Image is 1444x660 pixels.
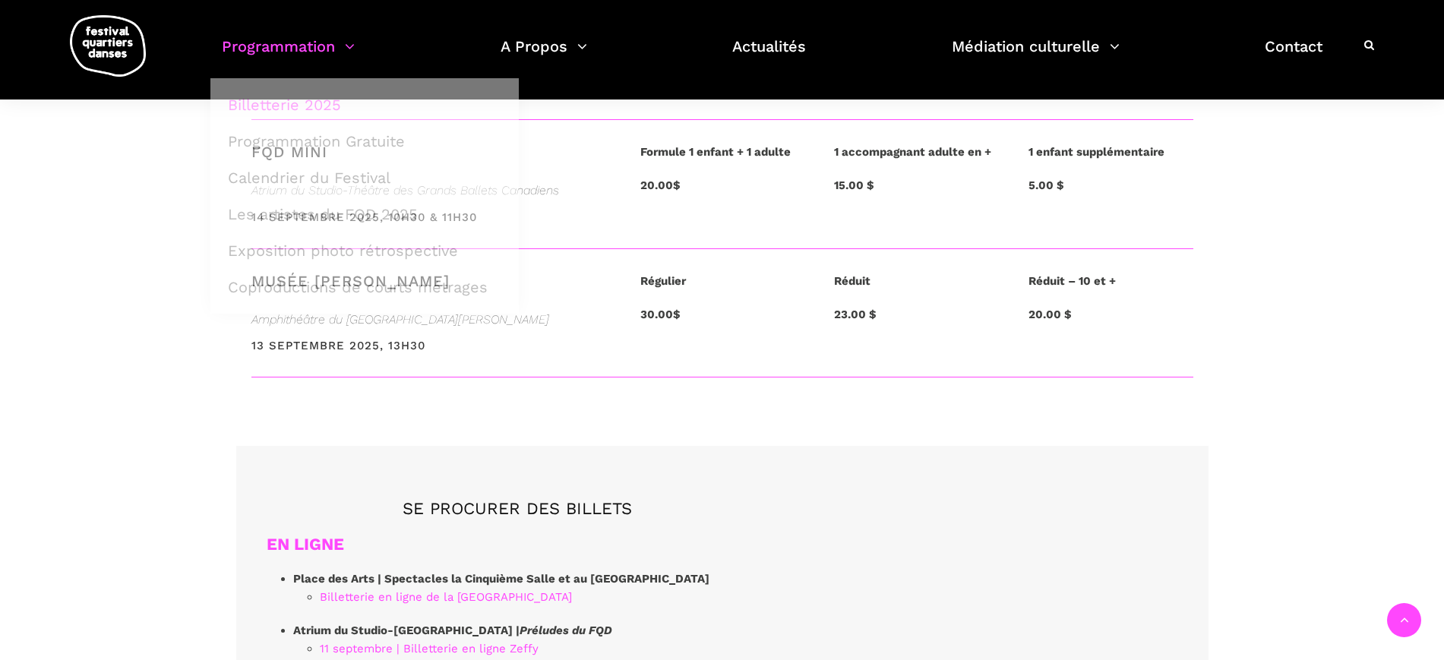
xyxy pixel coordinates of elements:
a: Programmation [222,33,355,78]
b: Réduit [834,274,871,288]
h5: SE PROCURER DES BILLETS [267,499,769,519]
a: Exposition photo rétrospective [219,233,510,268]
a: Calendrier du Festival [219,160,510,195]
strong: EN LIGNE [267,535,344,554]
a: 11 septembre | Billetterie en ligne Zeffy [320,642,539,655]
strong: 23.00 $ [834,308,877,321]
a: A Propos [501,33,587,78]
strong: Régulier [640,274,686,288]
a: Billetterie en ligne de la [GEOGRAPHIC_DATA] [320,590,572,604]
a: Actualités [732,33,806,78]
a: Programmation Gratuite [219,124,510,159]
a: Coproductions de courts métrages [219,270,510,305]
strong: 20.00$ [640,178,681,192]
strong: 15.00 $ [834,178,874,192]
a: Médiation culturelle [952,33,1120,78]
a: Billetterie 2025 [219,87,510,122]
strong: 5.00 $ [1028,178,1064,192]
strong: 1 accompagnant adulte en + [834,145,991,159]
a: Les artistes du FQD 2025 [219,197,510,232]
h3: 13 septembre 2025, 13h30 [251,339,425,377]
a: Contact [1265,33,1322,78]
strong: Place des Arts | Spectacles la Cinquième Salle et au [GEOGRAPHIC_DATA] [293,572,709,586]
strong: 30.00$ [640,308,681,321]
img: logo-fqd-med [70,15,146,77]
em: Préludes du FQD [520,624,612,637]
strong: 1 enfant supplémentaire [1028,145,1164,159]
strong: 20.00 $ [1028,308,1072,321]
strong: Formule 1 enfant + 1 adulte [640,145,791,159]
strong: Atrium du Studio-[GEOGRAPHIC_DATA] | [293,624,612,637]
strong: Réduit – 10 et + [1028,274,1116,288]
span: Amphithéâtre du [GEOGRAPHIC_DATA][PERSON_NAME] [251,310,610,330]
